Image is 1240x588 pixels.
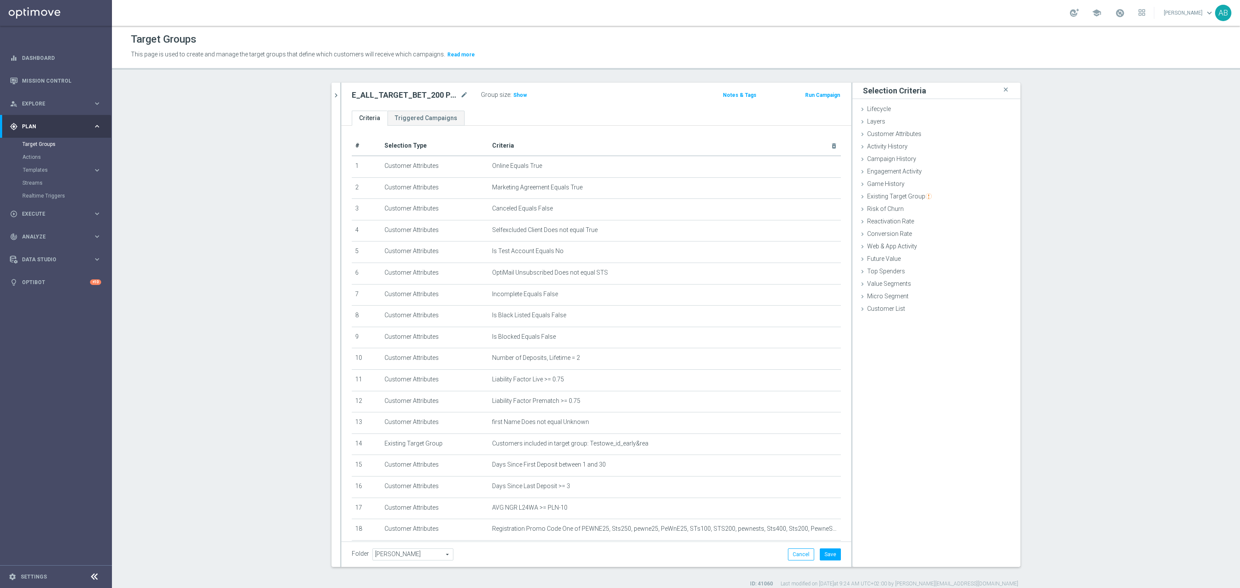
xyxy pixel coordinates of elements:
[22,234,93,239] span: Analyze
[381,156,489,177] td: Customer Attributes
[492,291,558,298] span: Incomplete Equals False
[513,92,527,98] span: Show
[352,199,381,220] td: 3
[10,210,93,218] div: Execute
[387,111,465,126] a: Triggered Campaigns
[492,483,570,490] span: Days Since Last Deposit >= 3
[9,279,102,286] button: lightbulb Optibot +10
[352,220,381,241] td: 4
[492,162,542,170] span: Online Equals True
[1215,5,1231,21] div: AB
[481,91,510,99] label: Group size
[492,142,514,149] span: Criteria
[10,100,18,108] i: person_search
[381,177,489,199] td: Customer Attributes
[492,312,566,319] span: Is Black Listed Equals False
[10,279,18,286] i: lightbulb
[867,268,905,275] span: Top Spenders
[22,164,111,176] div: Templates
[9,573,16,581] i: settings
[22,167,102,173] button: Templates keyboard_arrow_right
[22,124,93,129] span: Plan
[492,504,567,511] span: AVG NGR L24WA >= PLN-10
[492,269,608,276] span: OptiMail Unsubscribed Does not equal STS
[381,263,489,284] td: Customer Attributes
[22,189,111,202] div: Realtime Triggers
[1163,6,1215,19] a: [PERSON_NAME]keyboard_arrow_down
[352,498,381,519] td: 17
[352,455,381,477] td: 15
[750,580,773,588] label: ID: 41060
[867,243,917,250] span: Web & App Activity
[21,574,47,579] a: Settings
[381,220,489,241] td: Customer Attributes
[352,263,381,284] td: 6
[22,46,101,69] a: Dashboard
[352,306,381,327] td: 8
[381,327,489,348] td: Customer Attributes
[332,83,340,108] button: chevron_right
[381,306,489,327] td: Customer Attributes
[22,179,90,186] a: Streams
[9,123,102,130] button: gps_fixed Plan keyboard_arrow_right
[9,100,102,107] button: person_search Explore keyboard_arrow_right
[10,233,18,241] i: track_changes
[381,348,489,370] td: Customer Attributes
[352,111,387,126] a: Criteria
[867,118,885,125] span: Layers
[831,142,837,149] i: delete_forever
[10,54,18,62] i: equalizer
[352,412,381,434] td: 13
[867,155,916,162] span: Campaign History
[10,46,101,69] div: Dashboard
[22,192,90,199] a: Realtime Triggers
[381,455,489,477] td: Customer Attributes
[10,210,18,218] i: play_circle_outline
[93,122,101,130] i: keyboard_arrow_right
[93,210,101,218] i: keyboard_arrow_right
[492,205,553,212] span: Canceled Equals False
[492,418,589,426] span: first Name Does not equal Unknown
[352,369,381,391] td: 11
[352,550,369,557] label: Folder
[352,284,381,306] td: 7
[863,86,926,96] h3: Selection Criteria
[9,233,102,240] div: track_changes Analyze keyboard_arrow_right
[352,519,381,541] td: 18
[820,548,841,560] button: Save
[10,69,101,92] div: Mission Control
[22,257,93,262] span: Data Studio
[93,166,101,174] i: keyboard_arrow_right
[10,233,93,241] div: Analyze
[22,138,111,151] div: Target Groups
[352,156,381,177] td: 1
[352,177,381,199] td: 2
[510,91,512,99] label: :
[867,180,905,187] span: Game History
[867,255,901,262] span: Future Value
[9,55,102,62] div: equalizer Dashboard
[867,230,912,237] span: Conversion Rate
[22,69,101,92] a: Mission Control
[460,90,468,100] i: mode_edit
[492,226,598,234] span: Selfexcluded Client Does not equal True
[352,348,381,370] td: 10
[381,498,489,519] td: Customer Attributes
[492,376,564,383] span: Liability Factor Live >= 0.75
[352,476,381,498] td: 16
[9,210,102,217] div: play_circle_outline Execute keyboard_arrow_right
[10,256,93,263] div: Data Studio
[10,271,101,294] div: Optibot
[352,327,381,348] td: 9
[722,90,757,100] button: Notes & Tags
[381,369,489,391] td: Customer Attributes
[352,90,459,100] h2: E_ALL_TARGET_BET_200 PLN 2DEPO_090925
[381,412,489,434] td: Customer Attributes
[867,218,914,225] span: Reactivation Rate
[352,433,381,455] td: 14
[352,391,381,412] td: 12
